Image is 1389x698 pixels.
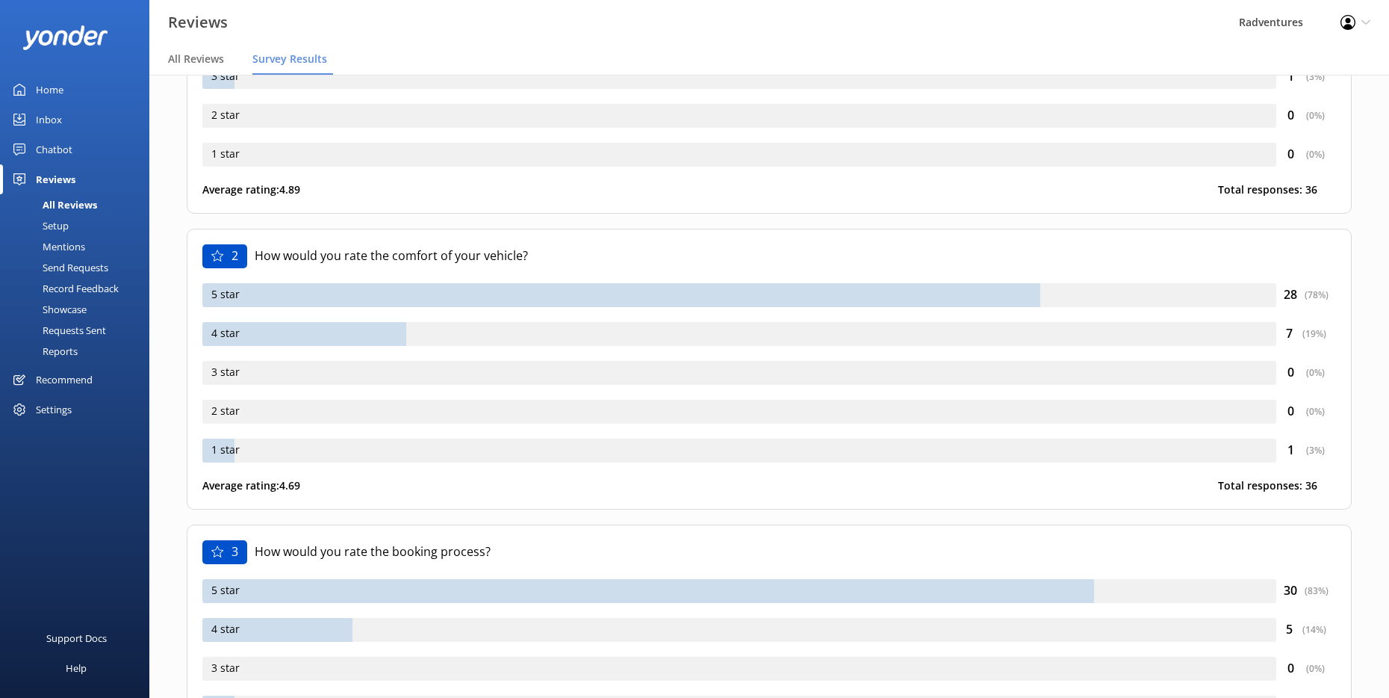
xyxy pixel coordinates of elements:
div: All Reviews [9,194,97,215]
a: Mentions [9,236,149,257]
span: Survey Results [252,52,327,67]
a: Send Requests [9,257,149,278]
p: Average rating: 4.89 [202,182,300,198]
div: Settings [36,395,72,424]
div: ( 83 %) [1305,584,1329,598]
div: 30 [1276,581,1336,601]
div: ( 0 %) [1306,108,1325,123]
div: ( 3 %) [1306,70,1325,84]
a: Reports [9,341,149,362]
div: 1 star [202,439,1276,463]
div: Recommend [36,365,93,395]
div: 3 [202,540,247,564]
div: 1 [1276,441,1336,460]
p: How would you rate the comfort of your vehicle? [255,247,1336,266]
p: Total responses: 36 [1218,182,1317,198]
div: Mentions [9,236,85,257]
div: Record Feedback [9,278,119,299]
div: ( 0 %) [1306,404,1325,419]
div: 0 [1276,145,1336,164]
a: Requests Sent [9,320,149,341]
div: Chatbot [36,135,72,164]
p: How would you rate the booking process? [255,543,1336,562]
p: Average rating: 4.69 [202,478,300,494]
div: 0 [1276,106,1336,126]
div: Requests Sent [9,320,106,341]
span: All Reviews [168,52,224,67]
div: 4 star [202,618,1276,642]
div: ( 19 %) [1302,327,1326,341]
h3: Reviews [168,10,228,34]
div: 5 star [202,283,1276,307]
div: Inbox [36,105,62,135]
div: Help [66,653,87,683]
div: ( 0 %) [1306,147,1325,161]
div: 5 star [202,579,1276,603]
a: Showcase [9,299,149,320]
div: Support Docs [46,623,107,653]
div: 3 star [202,361,1276,385]
div: 1 [1276,67,1336,87]
img: yonder-white-logo.png [22,25,108,50]
p: Total responses: 36 [1218,478,1317,494]
div: ( 3 %) [1306,443,1325,457]
div: Home [36,75,63,105]
div: 1 star [202,143,1276,167]
div: Send Requests [9,257,108,278]
div: 28 [1276,285,1336,305]
div: 2 [202,244,247,268]
div: 3 star [202,657,1276,681]
div: Reports [9,341,78,362]
div: 0 [1276,363,1336,383]
div: Showcase [9,299,87,320]
a: Setup [9,215,149,236]
div: Setup [9,215,69,236]
div: 5 [1276,620,1336,640]
a: All Reviews [9,194,149,215]
div: Reviews [36,164,75,194]
div: ( 14 %) [1302,623,1326,637]
div: ( 78 %) [1305,288,1329,302]
div: 2 star [202,104,1276,128]
div: 2 star [202,400,1276,424]
div: 4 star [202,322,1276,346]
div: 0 [1276,659,1336,679]
div: 3 star [202,65,1276,89]
div: ( 0 %) [1306,661,1325,676]
div: 7 [1276,324,1336,344]
div: ( 0 %) [1306,365,1325,380]
a: Record Feedback [9,278,149,299]
div: 0 [1276,402,1336,421]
